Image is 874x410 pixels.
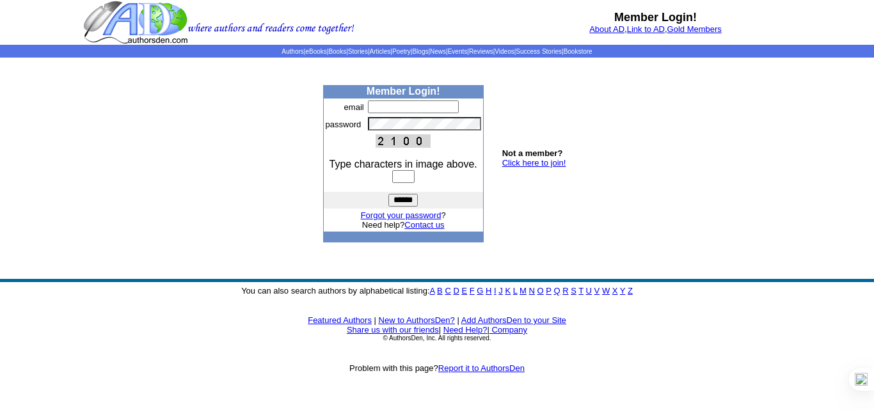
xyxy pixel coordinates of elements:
[589,24,624,34] a: About AD
[374,315,376,325] font: |
[612,286,618,296] a: X
[594,286,600,296] a: V
[348,48,368,55] a: Stories
[513,286,518,296] a: L
[439,325,441,335] font: |
[614,11,697,24] b: Member Login!
[404,220,444,230] a: Contact us
[453,286,459,296] a: D
[282,48,303,55] a: Authors
[498,286,503,296] a: J
[430,286,435,296] a: A
[586,286,592,296] a: U
[491,325,527,335] a: Company
[469,48,493,55] a: Reviews
[457,315,459,325] font: |
[241,286,633,296] font: You can also search authors by alphabetical listing:
[477,286,483,296] a: G
[430,48,446,55] a: News
[628,286,633,296] a: Z
[308,315,372,325] a: Featured Authors
[367,86,440,97] b: Member Login!
[602,286,610,296] a: W
[620,286,625,296] a: Y
[589,24,722,34] font: , ,
[376,134,431,148] img: This Is CAPTCHA Image
[505,286,511,296] a: K
[282,48,592,55] span: | | | | | | | | | | | |
[494,286,497,296] a: I
[349,363,525,373] font: Problem with this page?
[537,286,544,296] a: O
[437,286,443,296] a: B
[627,24,665,34] a: Link to AD
[362,220,445,230] font: Need help?
[328,48,346,55] a: Books
[361,210,441,220] a: Forgot your password
[529,286,535,296] a: N
[448,48,468,55] a: Events
[486,286,491,296] a: H
[553,286,560,296] a: Q
[344,102,364,112] font: email
[546,286,551,296] a: P
[578,286,584,296] a: T
[461,286,467,296] a: E
[412,48,428,55] a: Blogs
[461,315,566,325] a: Add AuthorsDen to your Site
[487,325,527,335] font: |
[667,24,722,34] a: Gold Members
[495,48,514,55] a: Videos
[361,210,446,220] font: ?
[562,286,568,296] a: R
[438,363,525,373] a: Report it to AuthorsDen
[571,286,576,296] a: S
[502,158,566,168] a: Click here to join!
[443,325,488,335] a: Need Help?
[564,48,592,55] a: Bookstore
[305,48,326,55] a: eBooks
[326,120,362,129] font: password
[379,315,455,325] a: New to AuthorsDen?
[392,48,411,55] a: Poetry
[370,48,391,55] a: Articles
[520,286,527,296] a: M
[445,286,450,296] a: C
[383,335,491,342] font: © AuthorsDen, Inc. All rights reserved.
[347,325,439,335] a: Share us with our friends
[516,48,562,55] a: Success Stories
[330,159,477,170] font: Type characters in image above.
[502,148,563,158] b: Not a member?
[470,286,475,296] a: F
